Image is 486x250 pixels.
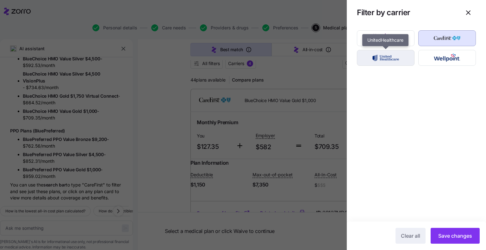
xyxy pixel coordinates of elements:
[424,52,470,64] img: Wellpoint
[363,52,409,64] img: UnitedHealthcare
[363,32,409,45] img: Aetna CVS Health
[431,228,480,244] button: Save changes
[401,232,420,240] span: Clear all
[438,232,472,240] span: Save changes
[357,8,456,17] h1: Filter by carrier
[424,32,470,45] img: CareFirst BlueCross BlueShield
[396,228,426,244] button: Clear all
